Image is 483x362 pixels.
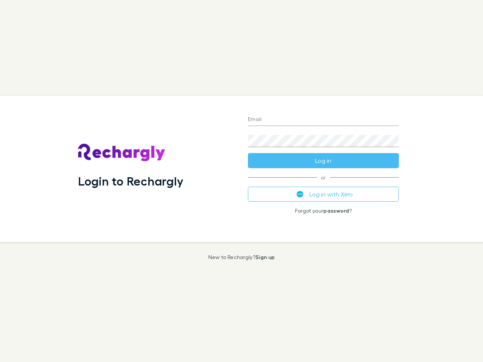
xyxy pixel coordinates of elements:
img: Xero's logo [297,191,303,198]
a: password [323,207,349,214]
h1: Login to Rechargly [78,174,183,188]
p: New to Rechargly? [208,254,275,260]
button: Log in with Xero [248,187,399,202]
img: Rechargly's Logo [78,144,166,162]
a: Sign up [255,254,275,260]
span: or [248,177,399,178]
p: Forgot your ? [248,208,399,214]
button: Log in [248,153,399,168]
